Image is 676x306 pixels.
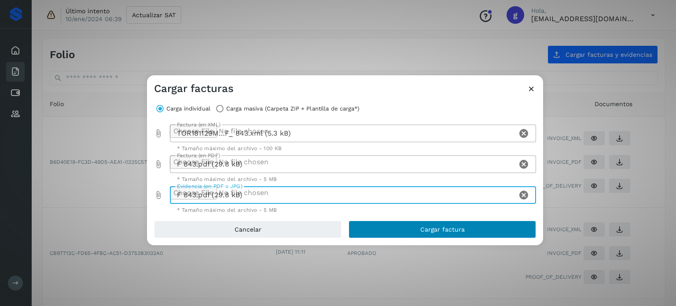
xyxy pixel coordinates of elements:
i: Factura (en PDF) prepended action [154,160,163,169]
span: Cargar factura [420,226,465,232]
button: Cancelar [154,221,342,238]
h3: Cargar facturas [154,82,234,95]
i: Evidencia (en PDF o JPG) prepended action [154,191,163,199]
div: F 843.pdf (29.8 kB) [170,155,517,173]
i: Clear Evidencia (en PDF o JPG) [518,190,529,200]
div: F 843.pdf (29.8 kB) [170,186,517,204]
i: Clear Factura (en XML) [518,128,529,139]
i: Clear Factura (en PDF) [518,159,529,170]
div: TOR181129M…F_ 843.xml (5.3 kB) [170,125,517,142]
span: Cancelar [235,226,261,232]
div: * Tamaño máximo del archivo - 5 MB [177,207,529,213]
i: Factura (en XML) prepended action [154,129,163,138]
div: * Tamaño máximo del archivo - 100 KB [177,146,529,151]
label: Carga masiva (Carpeta ZIP + Plantilla de carga*) [226,103,360,115]
div: * Tamaño máximo del archivo - 5 MB [177,177,529,182]
label: Carga individual [166,103,210,115]
button: Cargar factura [349,221,536,238]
